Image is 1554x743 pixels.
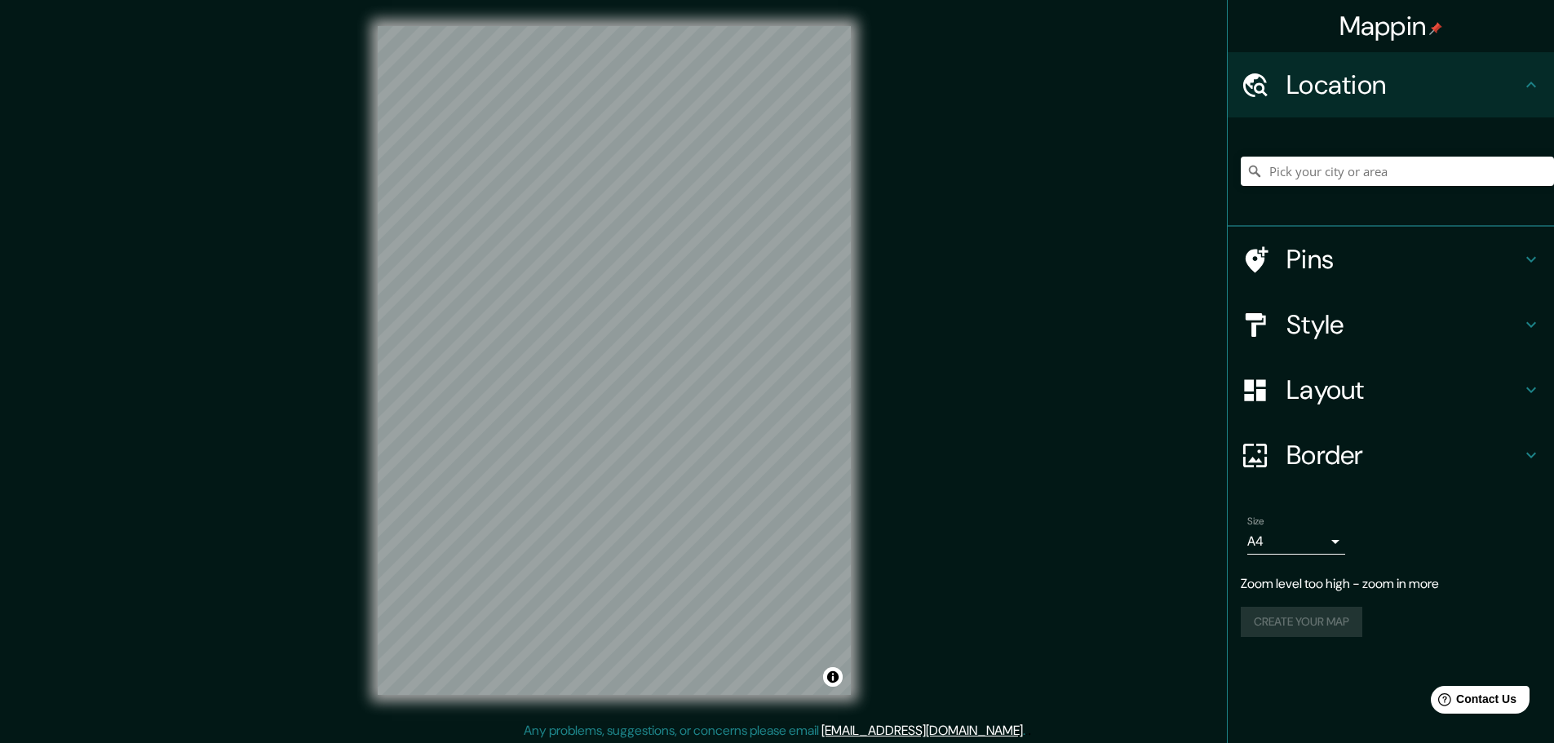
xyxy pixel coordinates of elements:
[1228,357,1554,422] div: Layout
[1286,374,1521,406] h4: Layout
[1286,69,1521,101] h4: Location
[1247,529,1345,555] div: A4
[524,721,1025,741] p: Any problems, suggestions, or concerns please email .
[823,667,843,687] button: Toggle attribution
[821,722,1023,739] a: [EMAIL_ADDRESS][DOMAIN_NAME]
[1286,243,1521,276] h4: Pins
[1409,679,1536,725] iframe: Help widget launcher
[1228,292,1554,357] div: Style
[1286,439,1521,471] h4: Border
[1228,227,1554,292] div: Pins
[1241,574,1541,594] p: Zoom level too high - zoom in more
[378,26,851,695] canvas: Map
[1025,721,1028,741] div: .
[1228,52,1554,117] div: Location
[1241,157,1554,186] input: Pick your city or area
[1286,308,1521,341] h4: Style
[1339,10,1443,42] h4: Mappin
[1228,422,1554,488] div: Border
[1028,721,1031,741] div: .
[1429,22,1442,35] img: pin-icon.png
[1247,515,1264,529] label: Size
